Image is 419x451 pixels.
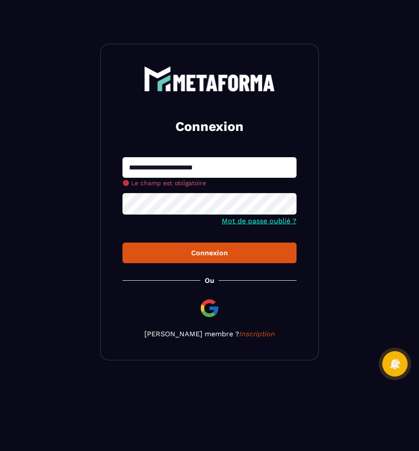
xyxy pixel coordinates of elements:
img: logo [144,66,275,92]
a: Mot de passe oublié ? [222,217,297,225]
p: Ou [205,276,214,285]
img: google [199,298,220,319]
a: Inscription [239,330,275,338]
div: Connexion [129,249,290,257]
span: Le champ est obligatoire [131,180,206,187]
button: Connexion [122,243,297,263]
a: logo [122,66,297,92]
p: [PERSON_NAME] membre ? [122,330,297,338]
h2: Connexion [133,118,286,135]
